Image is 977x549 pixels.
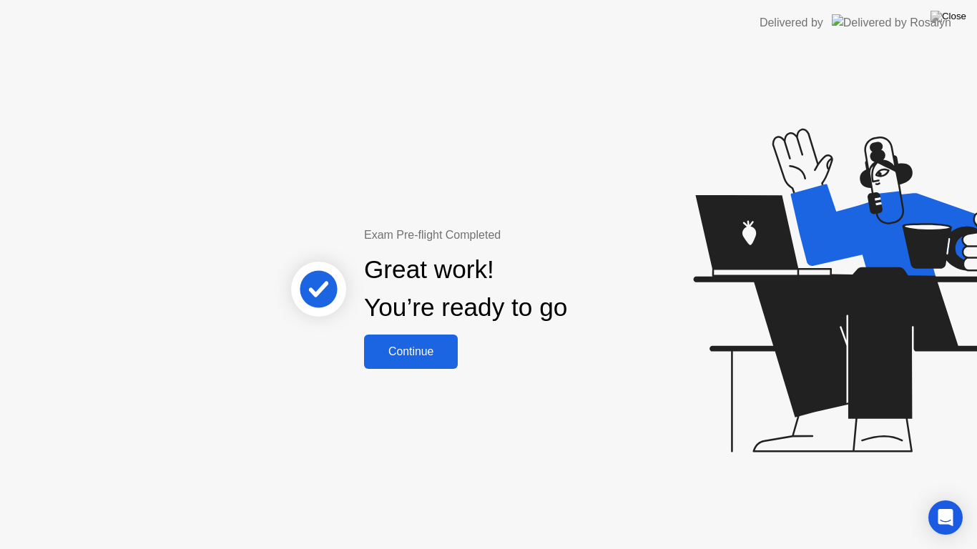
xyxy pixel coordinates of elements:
[832,14,951,31] img: Delivered by Rosalyn
[364,227,659,244] div: Exam Pre-flight Completed
[760,14,823,31] div: Delivered by
[928,500,963,535] div: Open Intercom Messenger
[931,11,966,22] img: Close
[364,251,567,327] div: Great work! You’re ready to go
[364,335,458,369] button: Continue
[368,345,453,358] div: Continue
